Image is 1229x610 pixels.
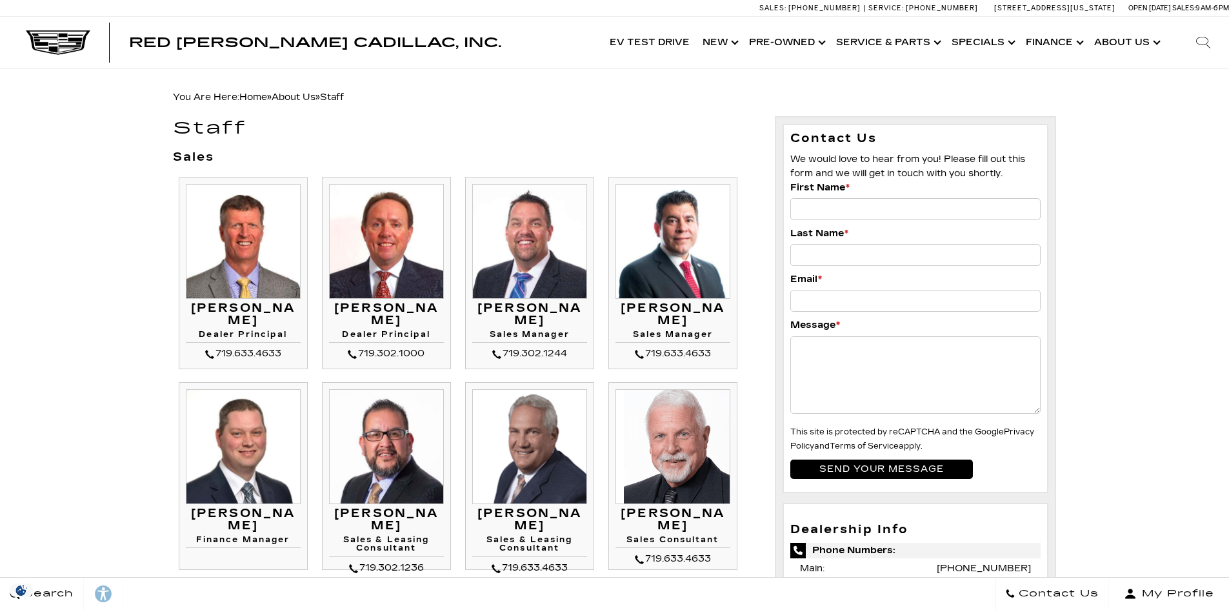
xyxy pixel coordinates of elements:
[864,5,981,12] a: Service: [PHONE_NUMBER]
[868,4,904,12] span: Service:
[329,330,444,343] h4: Dealer Principal
[790,543,1041,558] span: Phone Numbers:
[472,302,587,328] h3: [PERSON_NAME]
[329,560,444,576] div: 719.302.1236
[790,427,1034,451] small: This site is protected by reCAPTCHA and the Google and apply.
[615,330,730,343] h4: Sales Manager
[759,5,864,12] a: Sales: [PHONE_NUMBER]
[186,507,301,533] h3: [PERSON_NAME]
[1109,578,1229,610] button: Open user profile menu
[790,524,1041,536] h3: Dealership Info
[472,389,587,504] img: Bruce Bettke
[329,346,444,361] div: 719.302.1000
[1088,17,1164,68] a: About Us
[906,4,978,12] span: [PHONE_NUMBER]
[615,346,730,361] div: 719.633.4633
[696,17,743,68] a: New
[790,154,1025,179] span: We would love to hear from you! Please fill out this form and we will get in touch with you shortly.
[329,302,444,328] h3: [PERSON_NAME]
[945,17,1019,68] a: Specials
[186,184,301,299] img: Mike Jorgensen
[995,578,1109,610] a: Contact Us
[615,184,730,299] img: Matt Canales
[615,389,730,504] img: Jim Williams
[6,584,36,597] section: Click to Open Cookie Consent Modal
[173,92,344,103] span: You Are Here:
[1137,585,1214,603] span: My Profile
[173,88,1057,107] div: Breadcrumbs
[6,584,36,597] img: Opt-Out Icon
[615,536,730,548] h4: Sales Consultant
[472,536,587,556] h4: Sales & Leasing Consultant
[472,507,587,533] h3: [PERSON_NAME]
[830,17,945,68] a: Service & Parts
[186,389,301,504] img: Ryan Gainer
[186,346,301,361] div: 719.633.4633
[790,318,840,332] label: Message
[272,92,315,103] a: About Us
[329,536,444,556] h4: Sales & Leasing Consultant
[790,181,850,195] label: First Name
[790,227,848,241] label: Last Name
[329,184,444,299] img: Thom Buckley
[239,92,267,103] a: Home
[759,4,786,12] span: Sales:
[472,184,587,299] img: Leif Clinard
[994,4,1115,12] a: [STREET_ADDRESS][US_STATE]
[790,460,973,479] input: Send your message
[937,563,1031,574] a: [PHONE_NUMBER]
[472,560,587,576] div: 719.633.4633
[615,551,730,567] div: 719.633.4633
[615,507,730,533] h3: [PERSON_NAME]
[173,119,755,138] h1: Staff
[472,330,587,343] h4: Sales Manager
[320,92,344,103] span: Staff
[790,132,1041,146] h3: Contact Us
[26,30,90,55] img: Cadillac Dark Logo with Cadillac White Text
[615,302,730,328] h3: [PERSON_NAME]
[1195,4,1229,12] span: 9 AM-6 PM
[800,563,824,574] span: Main:
[830,442,899,451] a: Terms of Service
[239,92,344,103] span: »
[186,536,301,548] h4: Finance Manager
[129,35,501,50] span: Red [PERSON_NAME] Cadillac, Inc.
[20,585,74,603] span: Search
[1015,585,1099,603] span: Contact Us
[129,36,501,49] a: Red [PERSON_NAME] Cadillac, Inc.
[788,4,861,12] span: [PHONE_NUMBER]
[1128,4,1171,12] span: Open [DATE]
[790,272,822,287] label: Email
[1019,17,1088,68] a: Finance
[790,427,1034,451] a: Privacy Policy
[173,151,755,164] h3: Sales
[329,389,444,504] img: Gil Archuleta
[272,92,344,103] span: »
[186,302,301,328] h3: [PERSON_NAME]
[472,346,587,361] div: 719.302.1244
[186,330,301,343] h4: Dealer Principal
[329,507,444,533] h3: [PERSON_NAME]
[743,17,830,68] a: Pre-Owned
[1172,4,1195,12] span: Sales:
[603,17,696,68] a: EV Test Drive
